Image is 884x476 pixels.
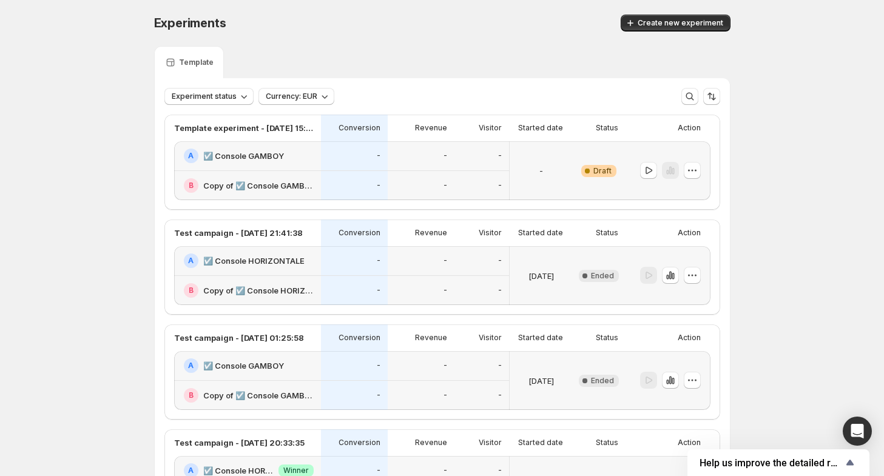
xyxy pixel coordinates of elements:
[539,165,543,177] p: -
[415,228,447,238] p: Revenue
[479,123,502,133] p: Visitor
[444,391,447,400] p: -
[479,228,502,238] p: Visitor
[164,88,254,105] button: Experiment status
[377,151,380,161] p: -
[678,333,701,343] p: Action
[498,361,502,370] p: -
[498,151,502,161] p: -
[518,123,563,133] p: Started date
[203,179,314,192] h2: Copy of ☑️ Console GAMBOY
[203,284,314,297] h2: Copy of ☑️ Console HORIZONTALE
[700,455,857,470] button: Show survey - Help us improve the detailed report for A/B campaigns
[444,361,447,370] p: -
[518,333,563,343] p: Started date
[703,88,720,105] button: Sort the results
[479,438,502,448] p: Visitor
[444,256,447,266] p: -
[377,466,380,475] p: -
[203,255,305,267] h2: ☑️ Console HORIZONTALE
[444,151,447,161] p: -
[528,270,554,282] p: [DATE]
[444,466,447,475] p: -
[638,18,723,28] span: Create new experiment
[678,438,701,448] p: Action
[518,438,563,448] p: Started date
[498,181,502,190] p: -
[415,438,447,448] p: Revenue
[377,181,380,190] p: -
[188,466,194,475] h2: A
[174,227,303,239] p: Test campaign - [DATE] 21:41:38
[678,228,701,238] p: Action
[591,376,614,386] span: Ended
[596,333,618,343] p: Status
[339,123,380,133] p: Conversion
[203,360,284,372] h2: ☑️ Console GAMBOY
[498,256,502,266] p: -
[621,15,730,32] button: Create new experiment
[188,151,194,161] h2: A
[203,150,284,162] h2: ☑️ Console GAMBOY
[518,228,563,238] p: Started date
[479,333,502,343] p: Visitor
[174,332,304,344] p: Test campaign - [DATE] 01:25:58
[596,123,618,133] p: Status
[189,391,194,400] h2: B
[591,271,614,281] span: Ended
[498,286,502,295] p: -
[498,391,502,400] p: -
[174,122,314,134] p: Template experiment - [DATE] 15:26:25
[203,389,314,401] h2: Copy of ☑️ Console GAMBOY
[377,256,380,266] p: -
[700,457,843,469] span: Help us improve the detailed report for A/B campaigns
[596,228,618,238] p: Status
[189,286,194,295] h2: B
[339,333,380,343] p: Conversion
[596,438,618,448] p: Status
[266,92,317,101] span: Currency: EUR
[415,333,447,343] p: Revenue
[179,58,214,67] p: Template
[258,88,334,105] button: Currency: EUR
[172,92,237,101] span: Experiment status
[339,228,380,238] p: Conversion
[154,16,226,30] span: Experiments
[188,361,194,370] h2: A
[339,438,380,448] p: Conversion
[843,417,872,446] div: Open Intercom Messenger
[498,466,502,475] p: -
[377,286,380,295] p: -
[678,123,701,133] p: Action
[283,466,309,475] span: Winner
[189,181,194,190] h2: B
[444,286,447,295] p: -
[593,166,612,176] span: Draft
[377,361,380,370] p: -
[528,375,554,387] p: [DATE]
[377,391,380,400] p: -
[174,437,305,449] p: Test campaign - [DATE] 20:33:35
[415,123,447,133] p: Revenue
[188,256,194,266] h2: A
[444,181,447,190] p: -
